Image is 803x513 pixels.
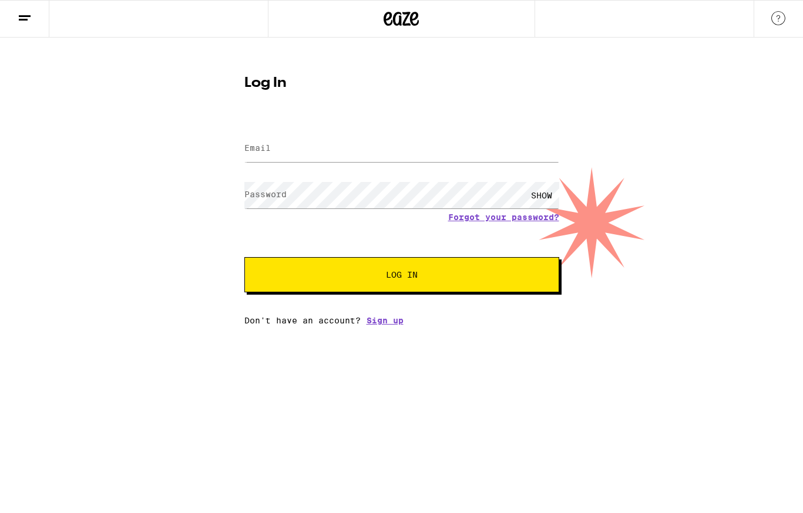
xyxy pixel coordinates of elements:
button: Log In [244,257,559,292]
label: Email [244,143,271,153]
a: Sign up [367,316,404,325]
input: Email [244,136,559,162]
span: Log In [386,271,418,279]
label: Password [244,190,287,199]
h1: Log In [244,76,559,90]
a: Forgot your password? [448,212,559,222]
div: Don't have an account? [244,316,559,325]
div: SHOW [524,182,559,208]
